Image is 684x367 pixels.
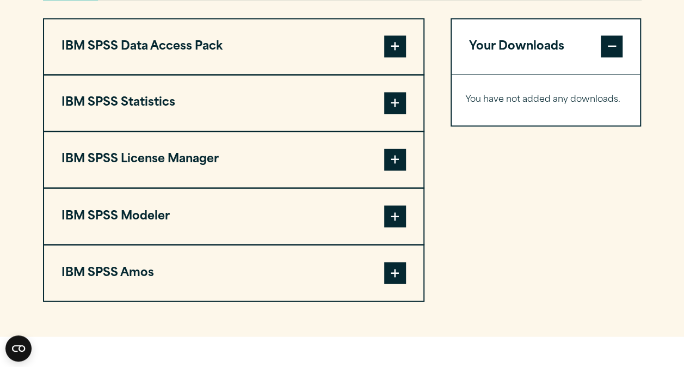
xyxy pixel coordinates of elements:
button: Open CMP widget [5,335,32,362]
button: IBM SPSS Statistics [44,75,423,131]
p: You have not added any downloads. [465,92,627,108]
button: IBM SPSS Modeler [44,188,423,244]
div: Your Downloads [452,74,640,125]
button: IBM SPSS Data Access Pack [44,19,423,75]
button: IBM SPSS Amos [44,245,423,301]
button: IBM SPSS License Manager [44,132,423,187]
button: Your Downloads [452,19,640,75]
